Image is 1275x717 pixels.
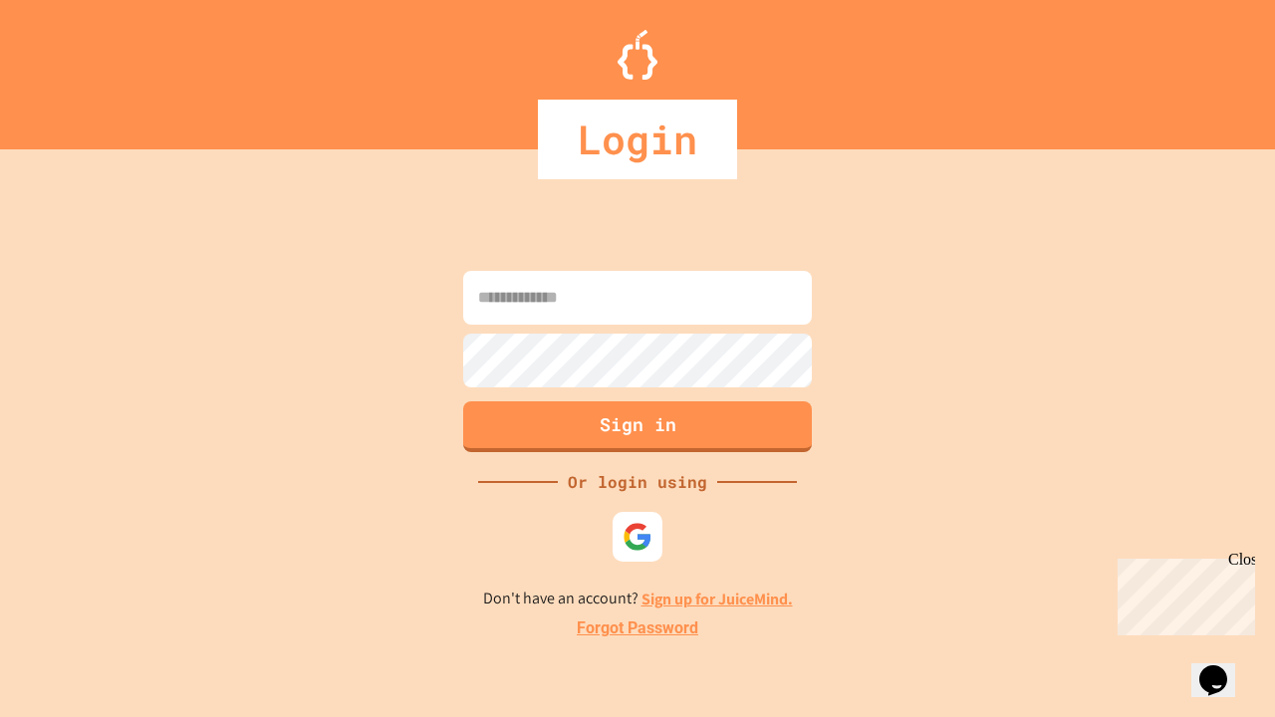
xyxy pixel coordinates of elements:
p: Don't have an account? [483,587,793,611]
iframe: chat widget [1191,637,1255,697]
a: Forgot Password [577,616,698,640]
div: Login [538,100,737,179]
button: Sign in [463,401,812,452]
img: google-icon.svg [623,522,652,552]
iframe: chat widget [1110,551,1255,635]
div: Chat with us now!Close [8,8,137,126]
img: Logo.svg [618,30,657,80]
div: Or login using [558,470,717,494]
a: Sign up for JuiceMind. [641,589,793,609]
